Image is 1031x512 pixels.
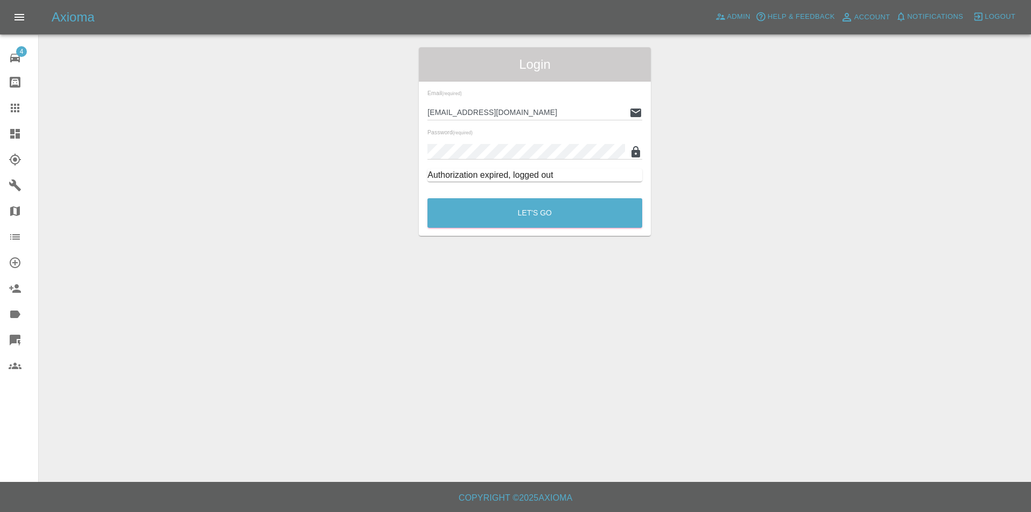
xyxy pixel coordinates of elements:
[893,9,966,25] button: Notifications
[16,46,27,57] span: 4
[453,131,473,135] small: (required)
[9,491,1022,506] h6: Copyright © 2025 Axioma
[767,11,834,23] span: Help & Feedback
[907,11,963,23] span: Notifications
[427,90,462,96] span: Email
[427,56,642,73] span: Login
[442,91,462,96] small: (required)
[713,9,753,25] a: Admin
[6,4,32,30] button: Open drawer
[985,11,1015,23] span: Logout
[753,9,837,25] button: Help & Feedback
[970,9,1018,25] button: Logout
[854,11,890,24] span: Account
[427,169,642,182] div: Authorization expired, logged out
[727,11,751,23] span: Admin
[52,9,95,26] h5: Axioma
[427,198,642,228] button: Let's Go
[427,129,473,135] span: Password
[838,9,893,26] a: Account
